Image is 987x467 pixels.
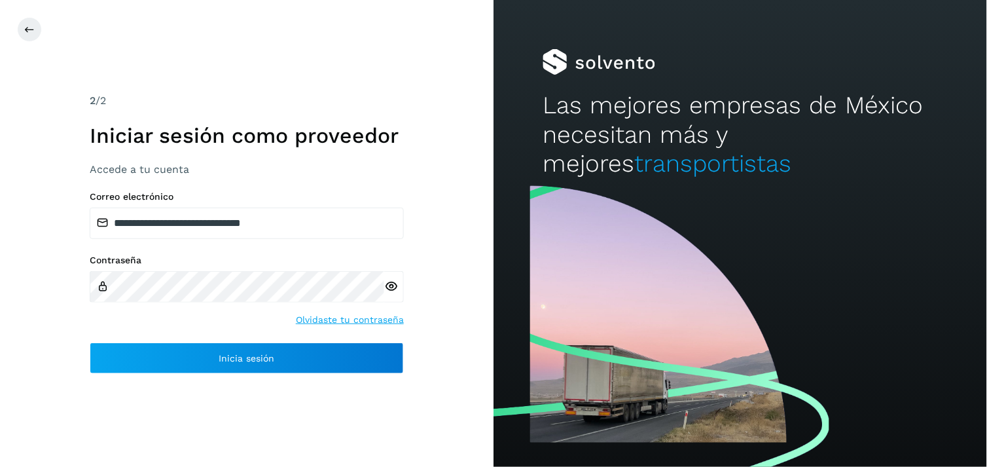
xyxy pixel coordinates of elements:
[90,123,404,148] h1: Iniciar sesión como proveedor
[296,313,404,327] a: Olvidaste tu contraseña
[90,94,96,107] span: 2
[90,255,404,266] label: Contraseña
[543,91,937,178] h2: Las mejores empresas de México necesitan más y mejores
[219,354,275,363] span: Inicia sesión
[90,93,404,109] div: /2
[90,163,404,176] h3: Accede a tu cuenta
[634,149,791,177] span: transportistas
[90,191,404,202] label: Correo electrónico
[90,343,404,374] button: Inicia sesión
